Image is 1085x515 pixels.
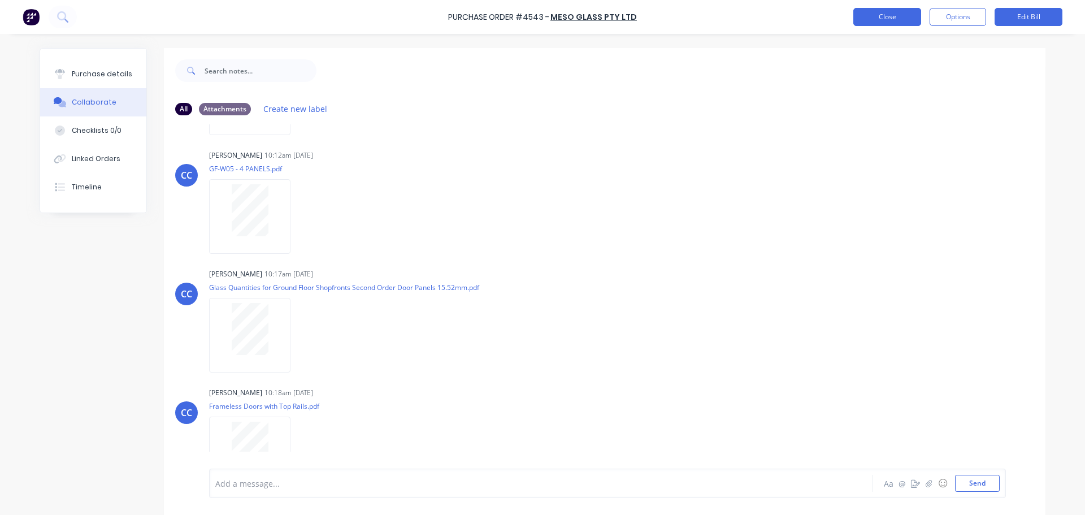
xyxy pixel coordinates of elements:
[205,59,316,82] input: Search notes...
[40,60,146,88] button: Purchase details
[448,11,549,23] div: Purchase Order #4543 -
[181,287,192,301] div: CC
[895,477,909,490] button: @
[72,69,132,79] div: Purchase details
[40,88,146,116] button: Collaborate
[72,182,102,192] div: Timeline
[181,406,192,419] div: CC
[264,269,313,279] div: 10:17am [DATE]
[936,477,949,490] button: ☺
[258,101,333,116] button: Create new label
[264,388,313,398] div: 10:18am [DATE]
[209,283,479,292] p: Glass Quantities for Ground Floor Shopfronts Second Order Door Panels 15.52mm.pdf
[181,168,192,182] div: CC
[853,8,921,26] button: Close
[264,150,313,161] div: 10:12am [DATE]
[995,8,1062,26] button: Edit Bill
[930,8,986,26] button: Options
[72,154,120,164] div: Linked Orders
[550,11,637,23] a: Meso Glass Pty Ltd
[40,116,146,145] button: Checklists 0/0
[23,8,40,25] img: Factory
[199,103,251,115] div: Attachments
[209,164,302,174] p: GF-W05 - 4 PANELS.pdf
[40,173,146,201] button: Timeline
[209,401,319,411] p: Frameless Doors with Top Rails.pdf
[209,388,262,398] div: [PERSON_NAME]
[882,477,895,490] button: Aa
[175,103,192,115] div: All
[72,97,116,107] div: Collaborate
[955,475,1000,492] button: Send
[209,150,262,161] div: [PERSON_NAME]
[40,145,146,173] button: Linked Orders
[209,269,262,279] div: [PERSON_NAME]
[72,125,121,136] div: Checklists 0/0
